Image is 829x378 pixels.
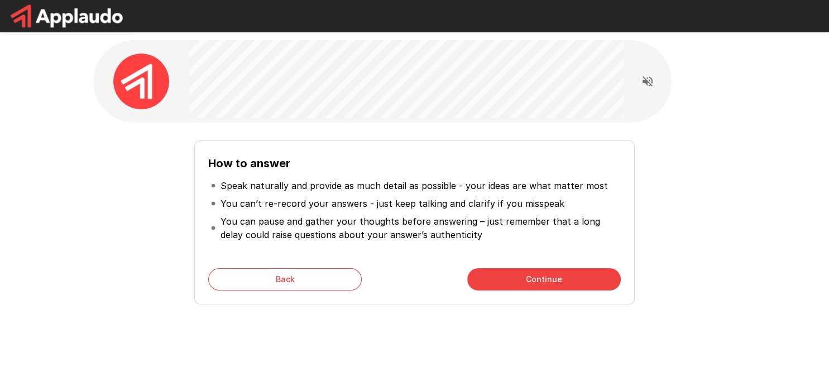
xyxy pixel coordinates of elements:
button: Back [208,268,362,290]
p: You can’t re-record your answers - just keep talking and clarify if you misspeak [221,197,564,210]
button: Continue [467,268,621,290]
p: Speak naturally and provide as much detail as possible - your ideas are what matter most [221,179,608,192]
button: Read questions aloud [636,70,659,93]
b: How to answer [208,157,290,170]
p: You can pause and gather your thoughts before answering – just remember that a long delay could r... [221,215,618,241]
img: applaudo_avatar.png [113,54,169,109]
